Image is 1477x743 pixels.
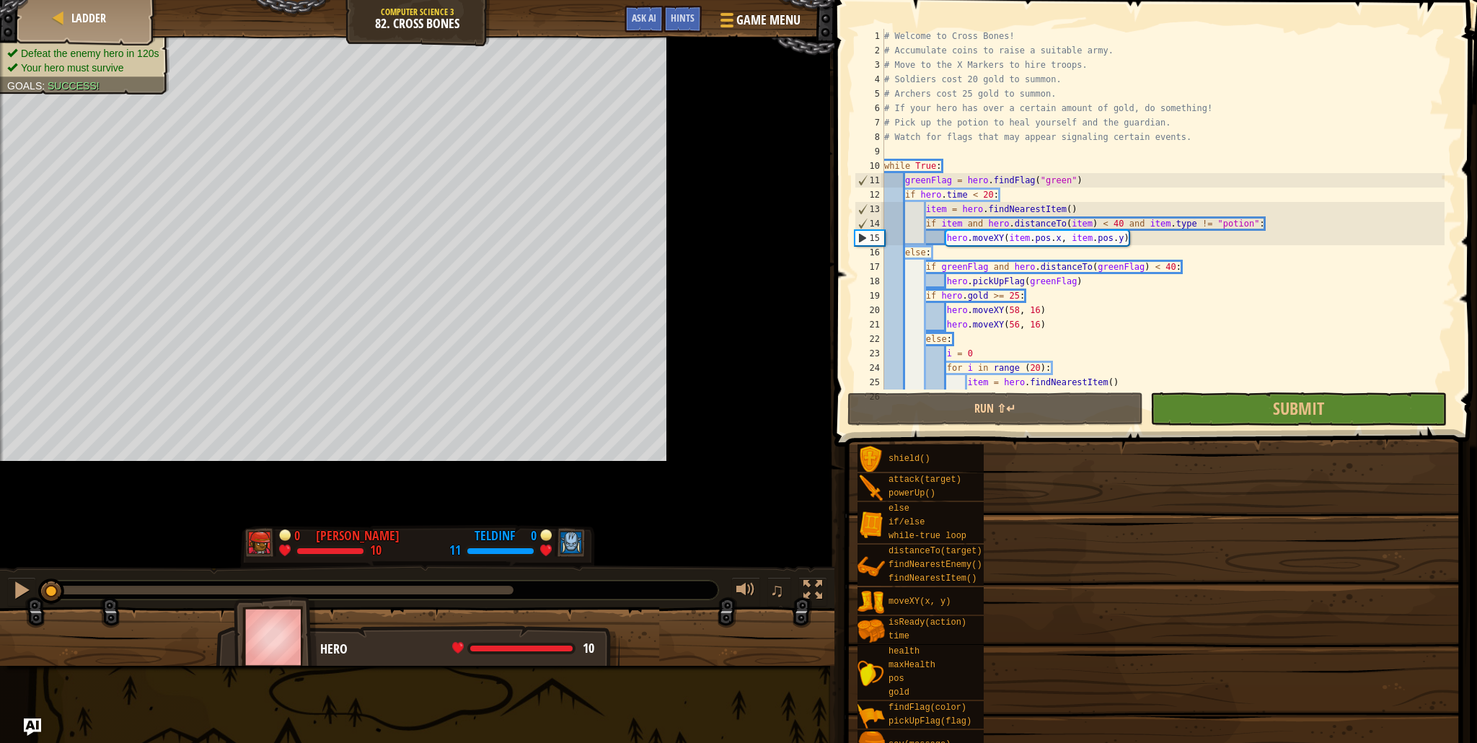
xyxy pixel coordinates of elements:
[21,62,124,74] span: Your hero must survive
[857,446,885,473] img: portrait.png
[889,617,966,628] span: isReady(action)
[889,716,971,726] span: pickUpFlag(flag)
[21,48,159,59] span: Defeat the enemy hero in 120s
[855,58,884,72] div: 3
[855,87,884,101] div: 5
[889,631,909,641] span: time
[855,144,884,159] div: 9
[847,392,1143,426] button: Run ⇧↵
[857,703,885,730] img: portrait.png
[770,579,785,601] span: ♫
[855,346,884,361] div: 23
[855,332,884,346] div: 22
[855,390,884,404] div: 26
[71,10,106,26] span: Ladder
[294,527,309,540] div: 0
[857,475,885,502] img: portrait.png
[855,303,884,317] div: 20
[857,617,885,645] img: portrait.png
[855,29,884,43] div: 1
[1150,392,1446,426] button: Submit
[244,527,276,558] img: thang_avatar_frame.png
[475,527,515,545] div: TeldinF
[889,488,935,498] span: powerUp()
[889,531,966,541] span: while-true loop
[857,553,885,581] img: portrait.png
[24,718,41,736] button: Ask AI
[889,517,925,527] span: if/else
[48,80,100,92] span: Success!
[7,46,159,61] li: Defeat the enemy hero in 120s
[1273,397,1324,420] span: Submit
[522,527,537,540] div: 0
[855,72,884,87] div: 4
[7,577,36,607] button: ⌘ + P: Pause
[855,173,884,188] div: 11
[855,260,884,274] div: 17
[42,80,48,92] span: :
[855,216,884,231] div: 14
[452,642,594,655] div: health: 10 / 10 (+0.13/s)
[889,703,966,713] span: findFlag(color)
[855,188,884,202] div: 12
[625,6,663,32] button: Ask AI
[889,546,982,556] span: distanceTo(target)
[855,361,884,375] div: 24
[855,375,884,390] div: 25
[320,640,605,659] div: Hero
[671,11,695,25] span: Hints
[234,597,317,677] img: thang_avatar_frame.png
[767,577,792,607] button: ♫
[855,101,884,115] div: 6
[855,289,884,303] div: 19
[855,202,884,216] div: 13
[554,527,586,558] img: thang_avatar_frame.png
[855,43,884,58] div: 2
[67,10,106,26] a: Ladder
[889,674,904,684] span: pos
[709,6,809,40] button: Game Menu
[857,660,885,687] img: portrait.png
[857,511,885,538] img: portrait.png
[889,687,909,698] span: gold
[731,577,760,607] button: Adjust volume
[857,589,885,616] img: portrait.png
[889,597,951,607] span: moveXY(x, y)
[449,545,461,558] div: 11
[798,577,827,607] button: Toggle fullscreen
[889,573,976,584] span: findNearestItem()
[889,660,935,670] span: maxHealth
[855,317,884,332] div: 21
[889,475,961,485] span: attack(target)
[316,527,400,545] div: [PERSON_NAME]
[370,545,382,558] div: 10
[583,639,594,657] span: 10
[889,646,920,656] span: health
[855,130,884,144] div: 8
[855,274,884,289] div: 18
[7,80,42,92] span: Goals
[855,231,884,245] div: 15
[855,245,884,260] div: 16
[632,11,656,25] span: Ask AI
[736,11,801,30] span: Game Menu
[855,159,884,173] div: 10
[889,504,909,514] span: else
[889,454,930,464] span: shield()
[855,115,884,130] div: 7
[889,560,982,570] span: findNearestEnemy()
[7,61,159,75] li: Your hero must survive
